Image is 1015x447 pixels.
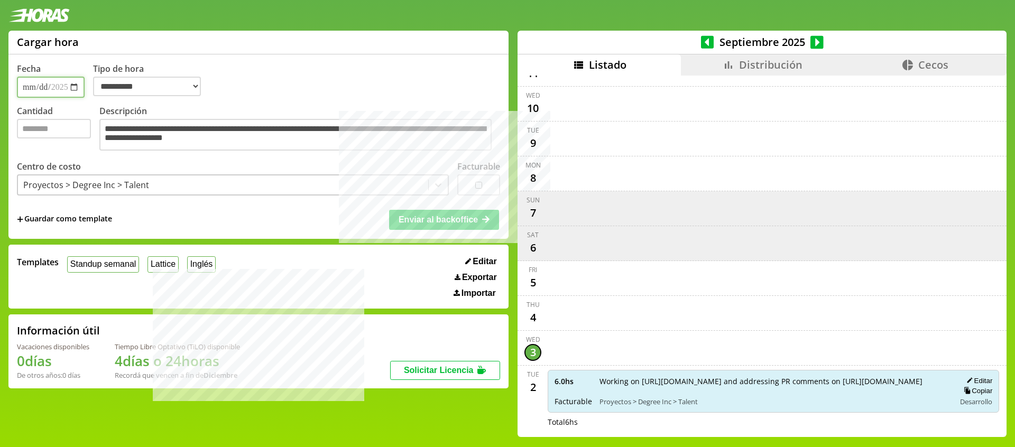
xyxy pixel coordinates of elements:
[963,376,992,385] button: Editar
[457,161,500,172] label: Facturable
[17,213,23,225] span: +
[525,161,541,170] div: Mon
[524,100,541,117] div: 10
[589,58,626,72] span: Listado
[99,119,492,151] textarea: Descripción
[518,76,1007,435] div: scrollable content
[93,63,209,98] label: Tipo de hora
[961,386,992,395] button: Copiar
[524,274,541,291] div: 5
[17,119,91,138] input: Cantidad
[555,396,592,406] span: Facturable
[8,8,70,22] img: logotipo
[204,370,237,380] b: Diciembre
[17,323,100,338] h2: Información útil
[526,91,540,100] div: Wed
[918,58,948,72] span: Cecos
[67,256,139,273] button: Standup semanal
[960,397,992,406] span: Desarrollo
[714,35,810,49] span: Septiembre 2025
[527,300,540,309] div: Thu
[739,58,802,72] span: Distribución
[527,370,539,379] div: Tue
[524,204,541,221] div: 7
[93,77,201,96] select: Tipo de hora
[17,213,112,225] span: +Guardar como template
[473,257,496,266] span: Editar
[187,256,216,273] button: Inglés
[527,195,540,204] div: Sun
[17,105,99,153] label: Cantidad
[527,126,539,135] div: Tue
[115,351,240,370] h1: 4 días o 24 horas
[451,272,500,283] button: Exportar
[462,288,496,298] span: Importar
[23,179,149,191] div: Proyectos > Degree Inc > Talent
[524,379,541,396] div: 2
[599,397,948,406] span: Proyectos > Degree Inc > Talent
[390,361,500,380] button: Solicitar Licencia
[524,135,541,152] div: 9
[524,239,541,256] div: 6
[524,344,541,361] div: 3
[115,342,240,351] div: Tiempo Libre Optativo (TiLO) disponible
[462,256,500,267] button: Editar
[99,105,500,153] label: Descripción
[462,273,497,282] span: Exportar
[529,265,537,274] div: Fri
[527,230,539,239] div: Sat
[548,417,999,427] div: Total 6 hs
[17,351,89,370] h1: 0 días
[147,256,179,273] button: Lattice
[524,170,541,187] div: 8
[389,210,499,230] button: Enviar al backoffice
[17,342,89,351] div: Vacaciones disponibles
[526,335,540,344] div: Wed
[524,309,541,326] div: 4
[115,370,240,380] div: Recordá que vencen a fin de
[17,161,81,172] label: Centro de costo
[555,376,592,386] span: 6.0 hs
[404,366,474,375] span: Solicitar Licencia
[599,376,948,386] span: Working on [URL][DOMAIN_NAME] and addressing PR comments on [URL][DOMAIN_NAME]
[17,370,89,380] div: De otros años: 0 días
[17,256,59,268] span: Templates
[399,215,478,224] span: Enviar al backoffice
[17,35,79,49] h1: Cargar hora
[17,63,41,74] label: Fecha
